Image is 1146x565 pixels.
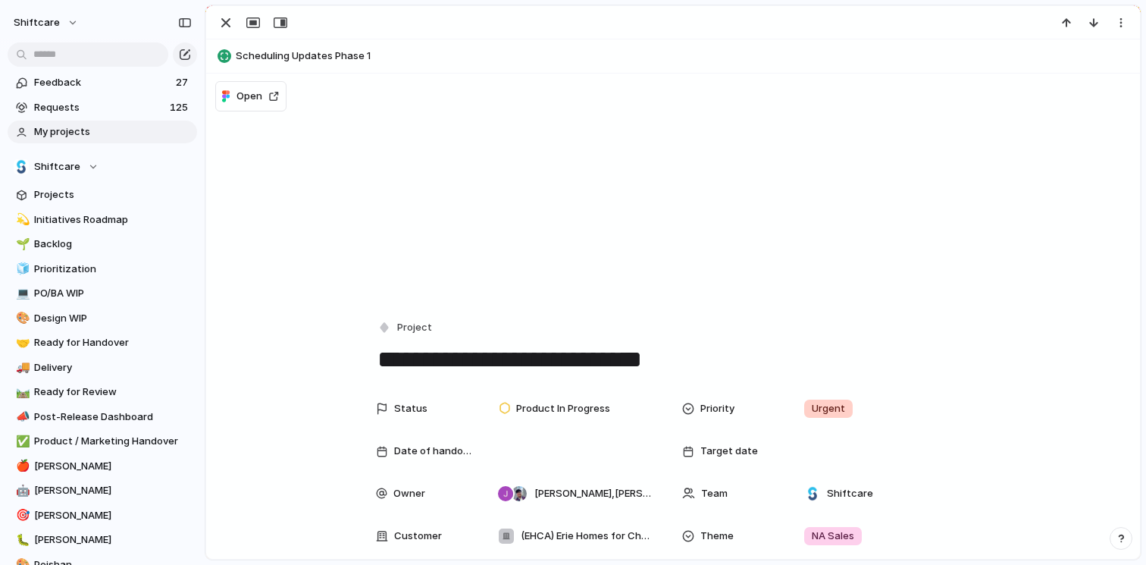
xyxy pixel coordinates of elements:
span: Priority [700,401,734,416]
span: Projects [34,187,192,202]
button: Open [215,81,286,111]
span: Target date [700,444,758,459]
a: Projects [8,184,197,206]
a: 🎨Design WIP [8,307,197,330]
a: 🧊Prioritization [8,258,197,281]
div: 🐛 [16,532,27,549]
a: 🛤️Ready for Review [8,381,197,403]
div: 🛤️ [16,384,27,401]
a: 🐛[PERSON_NAME] [8,529,197,551]
span: [PERSON_NAME] [34,483,192,498]
span: Status [394,401,427,416]
span: [PERSON_NAME] [34,532,192,548]
span: (EHCA) Erie Homes for Children and Adults [521,529,651,544]
a: 🍎[PERSON_NAME] [8,455,197,478]
a: 🤖[PERSON_NAME] [8,479,197,502]
div: 🍎 [16,457,27,475]
div: 📣 [16,408,27,425]
div: 🤝 [16,334,27,352]
span: NA Sales [812,529,854,544]
div: 🎨 [16,309,27,327]
button: ✅ [14,434,29,449]
a: 📣Post-Release Dashboard [8,406,197,428]
button: 🌱 [14,237,29,252]
a: ✅Product / Marketing Handover [8,430,197,453]
span: Product In Progress [516,401,610,416]
div: 💻 [16,285,27,303]
a: 💫Initiatives Roadmap [8,209,197,231]
a: 💻PO/BA WIP [8,282,197,305]
a: 🤝Ready for Handover [8,331,197,354]
span: Product / Marketing Handover [34,434,192,449]
span: Owner [393,486,425,501]
button: 🚚 [14,360,29,375]
span: [PERSON_NAME] [34,459,192,474]
button: 🐛 [14,532,29,548]
button: 🎨 [14,311,29,326]
span: Backlog [34,237,192,252]
a: Requests125 [8,96,197,119]
button: Scheduling Updates Phase 1 [213,44,1133,68]
span: Design WIP [34,311,192,326]
div: 🤖 [16,482,27,500]
button: shiftcare [7,11,86,35]
span: 125 [170,100,191,115]
div: ✅ [16,433,27,450]
span: Open [236,89,262,104]
button: 🧊 [14,262,29,277]
span: shiftcare [14,15,60,30]
span: Delivery [34,360,192,375]
button: 🤖 [14,483,29,498]
button: 💫 [14,212,29,228]
span: Initiatives Roadmap [34,212,192,228]
span: Customer [394,529,442,544]
div: 💫 [16,211,27,228]
span: 27 [176,75,191,90]
span: Project [397,320,432,335]
div: 🌱 [16,236,27,253]
a: 🎯[PERSON_NAME] [8,504,197,527]
div: 🎯 [16,507,27,524]
div: 🚚 [16,359,27,376]
button: 🎯 [14,508,29,523]
div: 🧊 [16,260,27,278]
span: Feedback [34,75,171,90]
span: Date of handover [394,444,473,459]
button: 💻 [14,286,29,301]
span: Team [701,486,728,501]
a: 🚚Delivery [8,356,197,379]
span: Shiftcare [34,159,80,174]
span: [PERSON_NAME] [34,508,192,523]
span: Requests [34,100,165,115]
a: Feedback27 [8,71,197,94]
span: Scheduling Updates Phase 1 [236,49,1133,64]
span: Prioritization [34,262,192,277]
button: Project [374,317,437,339]
button: 🍎 [14,459,29,474]
span: Urgent [812,401,845,416]
span: Theme [700,529,734,544]
button: 🛤️ [14,385,29,400]
button: 🤝 [14,335,29,350]
button: 📣 [14,410,29,425]
span: My projects [34,124,192,140]
span: Post-Release Dashboard [34,410,192,425]
button: Shiftcare [8,155,197,178]
span: [PERSON_NAME] , [PERSON_NAME] [534,486,651,501]
a: My projects [8,121,197,143]
a: 🌱Backlog [8,233,197,256]
span: Ready for Handover [34,335,192,350]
